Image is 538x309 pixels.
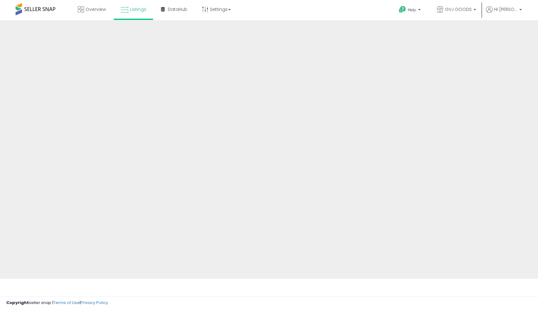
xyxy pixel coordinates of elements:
span: Help [408,7,416,12]
span: Listings [130,6,146,12]
a: Help [394,1,427,20]
span: GVJ GOODS [445,6,472,12]
span: Hi [PERSON_NAME] [494,6,517,12]
span: Overview [86,6,106,12]
i: Get Help [399,6,406,13]
a: Hi [PERSON_NAME] [486,6,522,20]
span: DataHub [168,6,187,12]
